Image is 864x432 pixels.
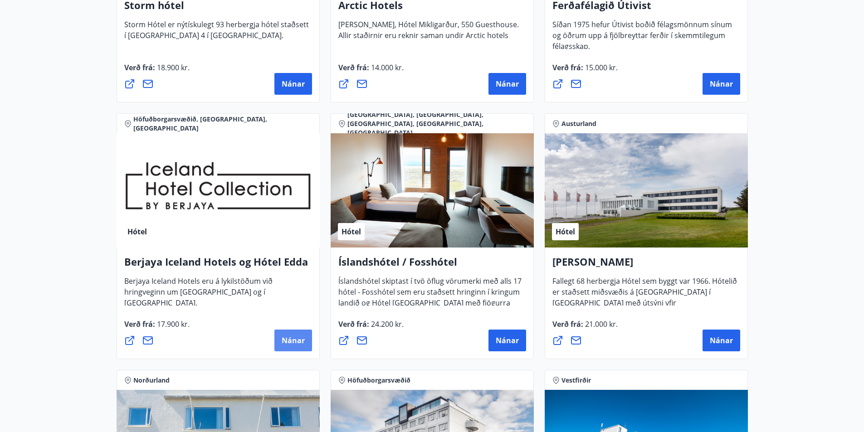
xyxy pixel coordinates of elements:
span: Nánar [496,79,519,89]
span: Hótel [342,227,361,237]
span: Berjaya Iceland Hotels eru á lykilstöðum við hringveginn um [GEOGRAPHIC_DATA] og í [GEOGRAPHIC_DA... [124,276,273,315]
h4: [PERSON_NAME] [552,255,740,276]
span: Nánar [710,335,733,345]
span: Verð frá : [338,63,404,80]
span: Verð frá : [124,63,190,80]
button: Nánar [274,330,312,351]
span: Höfuðborgarsvæðið [347,376,410,385]
span: Austurland [561,119,596,128]
span: Verð frá : [124,319,190,336]
button: Nánar [703,330,740,351]
span: 17.900 kr. [155,319,190,329]
span: Nánar [282,335,305,345]
span: Verð frá : [552,63,618,80]
span: 15.000 kr. [583,63,618,73]
span: 24.200 kr. [369,319,404,329]
span: Síðan 1975 hefur Útivist boðið félagsmönnum sínum og öðrum upp á fjölbreyttar ferðir í skemmtileg... [552,19,732,58]
span: Storm Hótel er nýtískulegt 93 herbergja hótel staðsett í [GEOGRAPHIC_DATA] 4 í [GEOGRAPHIC_DATA]. [124,19,309,48]
button: Nánar [488,330,526,351]
span: Höfuðborgarsvæðið, [GEOGRAPHIC_DATA], [GEOGRAPHIC_DATA] [133,115,312,133]
span: Íslandshótel skiptast í tvö öflug vörumerki með alls 17 hótel - Fosshótel sem eru staðsett hringi... [338,276,522,326]
h4: Berjaya Iceland Hotels og Hótel Edda [124,255,312,276]
span: 18.900 kr. [155,63,190,73]
span: 21.000 kr. [583,319,618,329]
span: Verð frá : [552,319,618,336]
h4: Íslandshótel / Fosshótel [338,255,526,276]
span: Nánar [710,79,733,89]
span: Vestfirðir [561,376,591,385]
span: Fallegt 68 herbergja Hótel sem byggt var 1966. Hótelið er staðsett miðsvæðis á [GEOGRAPHIC_DATA] ... [552,276,737,326]
button: Nánar [274,73,312,95]
span: [GEOGRAPHIC_DATA], [GEOGRAPHIC_DATA], [GEOGRAPHIC_DATA], [GEOGRAPHIC_DATA], [GEOGRAPHIC_DATA] [347,110,526,137]
span: [PERSON_NAME], Hótel Mikligarður, 550 Guesthouse. Allir staðirnir eru reknir saman undir Arctic h... [338,19,519,48]
button: Nánar [488,73,526,95]
span: Verð frá : [338,319,404,336]
span: Hótel [556,227,575,237]
span: 14.000 kr. [369,63,404,73]
span: Nánar [496,335,519,345]
span: Hótel [127,227,147,237]
span: Norðurland [133,376,170,385]
button: Nánar [703,73,740,95]
span: Nánar [282,79,305,89]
